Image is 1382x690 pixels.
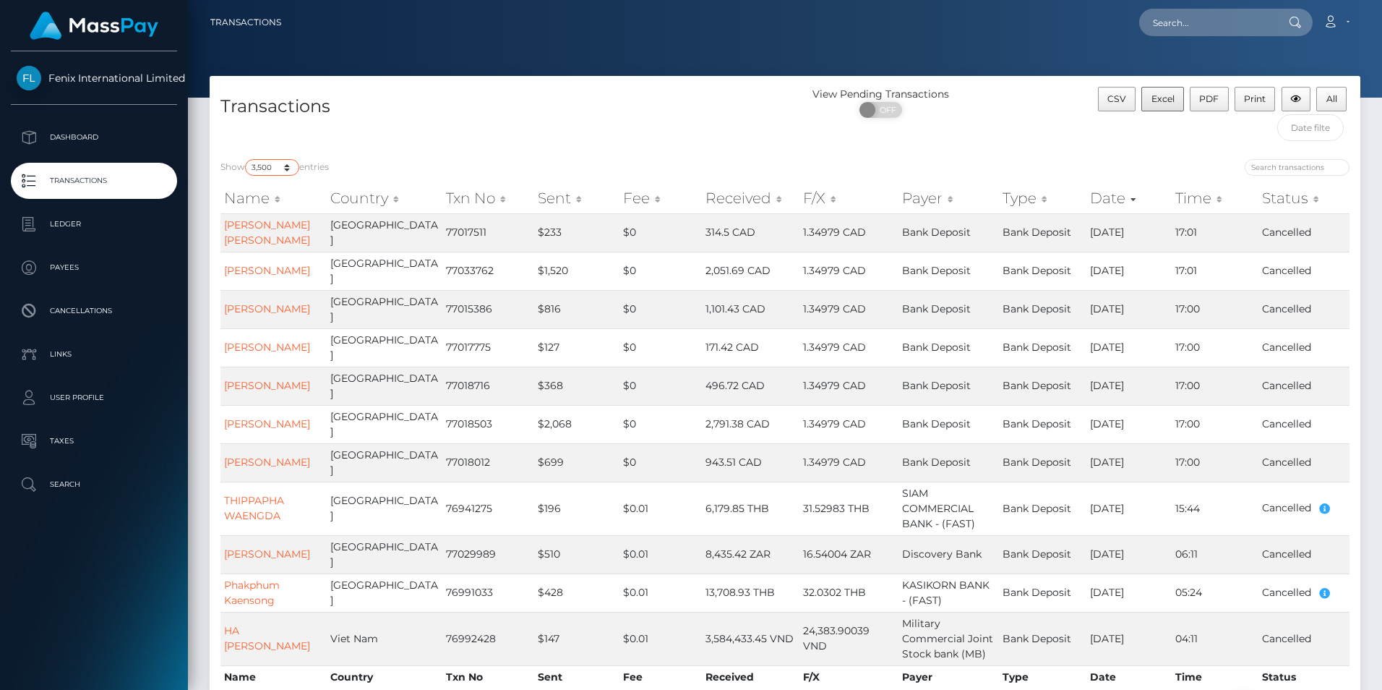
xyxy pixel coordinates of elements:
[799,184,898,213] th: F/X: activate to sort column ascending
[902,302,971,315] span: Bank Deposit
[619,290,702,328] td: $0
[702,405,800,443] td: 2,791.38 CAD
[902,487,975,530] span: SIAM COMMERCIAL BANK - (FAST)
[999,405,1086,443] td: Bank Deposit
[1172,665,1258,689] th: Time
[1235,87,1276,111] button: Print
[799,612,898,665] td: 24,383.90039 VND
[999,612,1086,665] td: Bank Deposit
[1172,405,1258,443] td: 17:00
[327,443,442,482] td: [GEOGRAPHIC_DATA]
[1258,184,1349,213] th: Status: activate to sort column ascending
[1244,93,1266,104] span: Print
[619,574,702,612] td: $0.01
[999,535,1086,574] td: Bank Deposit
[11,119,177,156] a: Dashboard
[999,367,1086,405] td: Bank Deposit
[327,328,442,367] td: [GEOGRAPHIC_DATA]
[1086,367,1172,405] td: [DATE]
[224,264,310,277] a: [PERSON_NAME]
[11,380,177,416] a: User Profile
[534,535,619,574] td: $510
[534,665,619,689] th: Sent
[785,87,977,102] div: View Pending Transactions
[17,430,171,452] p: Taxes
[220,184,327,213] th: Name: activate to sort column ascending
[442,665,534,689] th: Txn No
[17,474,171,495] p: Search
[442,612,534,665] td: 76992428
[327,612,442,665] td: Viet Nam
[999,252,1086,290] td: Bank Deposit
[999,665,1086,689] th: Type
[442,184,534,213] th: Txn No: activate to sort column ascending
[1258,574,1349,612] td: Cancelled
[619,252,702,290] td: $0
[534,328,619,367] td: $127
[902,264,971,277] span: Bank Deposit
[619,535,702,574] td: $0.01
[898,184,999,213] th: Payer: activate to sort column ascending
[1141,87,1184,111] button: Excel
[224,379,310,392] a: [PERSON_NAME]
[799,405,898,443] td: 1.34979 CAD
[619,328,702,367] td: $0
[1139,9,1275,36] input: Search...
[1316,87,1347,111] button: All
[999,443,1086,482] td: Bank Deposit
[1190,87,1229,111] button: PDF
[534,405,619,443] td: $2,068
[1172,612,1258,665] td: 04:11
[999,574,1086,612] td: Bank Deposit
[1258,535,1349,574] td: Cancelled
[702,184,800,213] th: Received: activate to sort column ascending
[902,341,971,354] span: Bank Deposit
[702,574,800,612] td: 13,708.93 THB
[702,213,800,252] td: 314.5 CAD
[224,341,310,354] a: [PERSON_NAME]
[442,443,534,482] td: 77018012
[1172,443,1258,482] td: 17:00
[1086,665,1172,689] th: Date
[799,535,898,574] td: 16.54004 ZAR
[11,250,177,286] a: Payees
[220,159,329,176] label: Show entries
[1086,290,1172,328] td: [DATE]
[619,665,702,689] th: Fee
[1199,93,1219,104] span: PDF
[1172,535,1258,574] td: 06:11
[442,290,534,328] td: 77015386
[702,367,800,405] td: 496.72 CAD
[210,7,281,38] a: Transactions
[11,72,177,85] span: Fenix International Limited
[1277,114,1344,141] input: Date filter
[1326,93,1337,104] span: All
[1258,482,1349,535] td: Cancelled
[17,127,171,148] p: Dashboard
[1172,213,1258,252] td: 17:01
[224,218,310,247] a: [PERSON_NAME] [PERSON_NAME]
[11,336,177,372] a: Links
[902,456,971,469] span: Bank Deposit
[1258,290,1349,328] td: Cancelled
[327,482,442,535] td: [GEOGRAPHIC_DATA]
[702,252,800,290] td: 2,051.69 CAD
[1172,482,1258,535] td: 15:44
[327,367,442,405] td: [GEOGRAPHIC_DATA]
[999,290,1086,328] td: Bank Deposit
[11,423,177,459] a: Taxes
[327,290,442,328] td: [GEOGRAPHIC_DATA]
[11,163,177,199] a: Transactions
[1086,184,1172,213] th: Date: activate to sort column ascending
[1258,367,1349,405] td: Cancelled
[902,226,971,239] span: Bank Deposit
[799,367,898,405] td: 1.34979 CAD
[902,379,971,392] span: Bank Deposit
[1107,93,1126,104] span: CSV
[1258,405,1349,443] td: Cancelled
[534,482,619,535] td: $196
[442,213,534,252] td: 77017511
[1172,328,1258,367] td: 17:00
[1086,328,1172,367] td: [DATE]
[799,252,898,290] td: 1.34979 CAD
